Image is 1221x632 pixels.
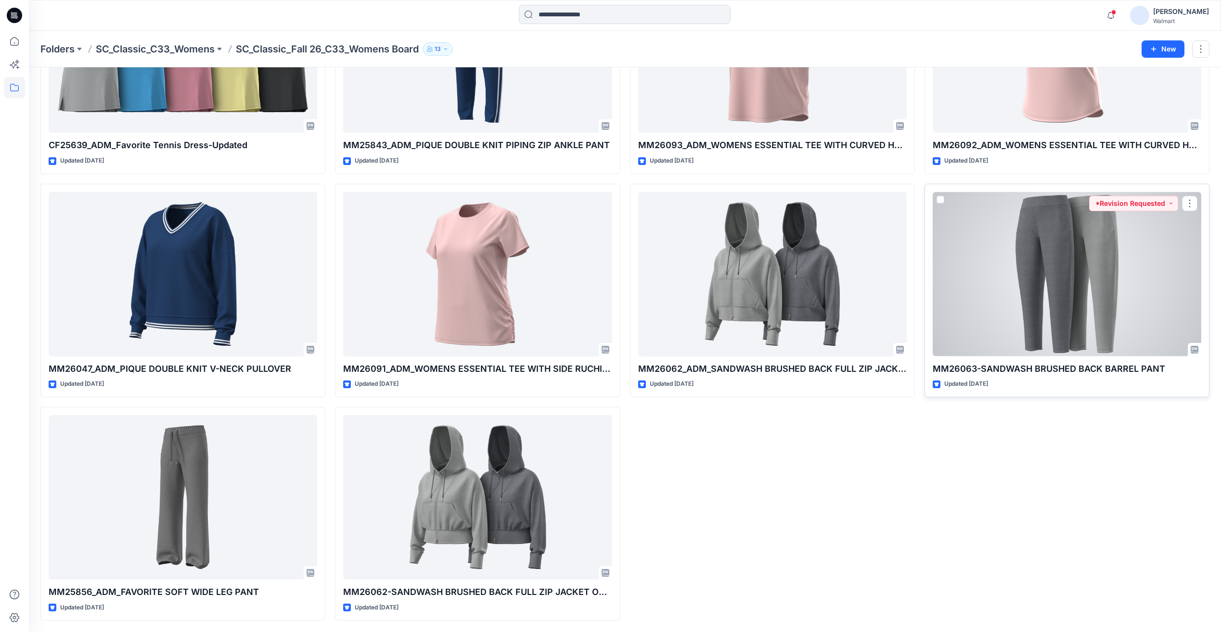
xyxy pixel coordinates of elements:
p: MM26062_ADM_SANDWASH BRUSHED BACK FULL ZIP JACKET OPT-1 [638,362,907,376]
p: Updated [DATE] [650,379,694,389]
img: avatar [1130,6,1149,25]
p: Updated [DATE] [60,379,104,389]
p: MM26092_ADM_WOMENS ESSENTIAL TEE WITH CURVED HEM [933,139,1201,152]
p: Updated [DATE] [650,156,694,166]
p: MM26063-SANDWASH BRUSHED BACK BARREL PANT [933,362,1201,376]
p: CF25639_ADM_Favorite Tennis Dress-Updated [49,139,317,152]
a: MM26091_ADM_WOMENS ESSENTIAL TEE WITH SIDE RUCHING [343,192,612,356]
button: New [1142,40,1184,58]
p: Updated [DATE] [944,156,988,166]
a: MM26047_ADM_PIQUE DOUBLE KNIT V-NECK PULLOVER [49,192,317,356]
a: MM26062_ADM_SANDWASH BRUSHED BACK FULL ZIP JACKET OPT-1 [638,192,907,356]
a: MM26063-SANDWASH BRUSHED BACK BARREL PANT [933,192,1201,356]
a: Folders [40,42,75,56]
p: MM26093_ADM_WOMENS ESSENTIAL TEE WITH CURVED HEM, BACK YOKE, & SPLIT BACK SEAM [638,139,907,152]
a: SC_Classic_C33_Womens [96,42,215,56]
button: 13 [423,42,453,56]
p: Updated [DATE] [60,603,104,613]
p: 13 [435,44,441,54]
p: Updated [DATE] [944,379,988,389]
div: Walmart [1153,17,1209,25]
p: Updated [DATE] [355,603,398,613]
p: SC_Classic_Fall 26_C33_Womens Board [236,42,419,56]
p: MM25843_ADM_PIQUE DOUBLE KNIT PIPING ZIP ANKLE PANT [343,139,612,152]
div: [PERSON_NAME] [1153,6,1209,17]
a: MM26062-SANDWASH BRUSHED BACK FULL ZIP JACKET OPT-2 [343,415,612,579]
p: Updated [DATE] [355,379,398,389]
p: MM26062-SANDWASH BRUSHED BACK FULL ZIP JACKET OPT-2 [343,585,612,599]
a: MM25856_ADM_FAVORITE SOFT WIDE LEG PANT [49,415,317,579]
p: Updated [DATE] [355,156,398,166]
p: MM26091_ADM_WOMENS ESSENTIAL TEE WITH SIDE RUCHING [343,362,612,376]
p: Updated [DATE] [60,156,104,166]
p: MM26047_ADM_PIQUE DOUBLE KNIT V-NECK PULLOVER [49,362,317,376]
p: MM25856_ADM_FAVORITE SOFT WIDE LEG PANT [49,585,317,599]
